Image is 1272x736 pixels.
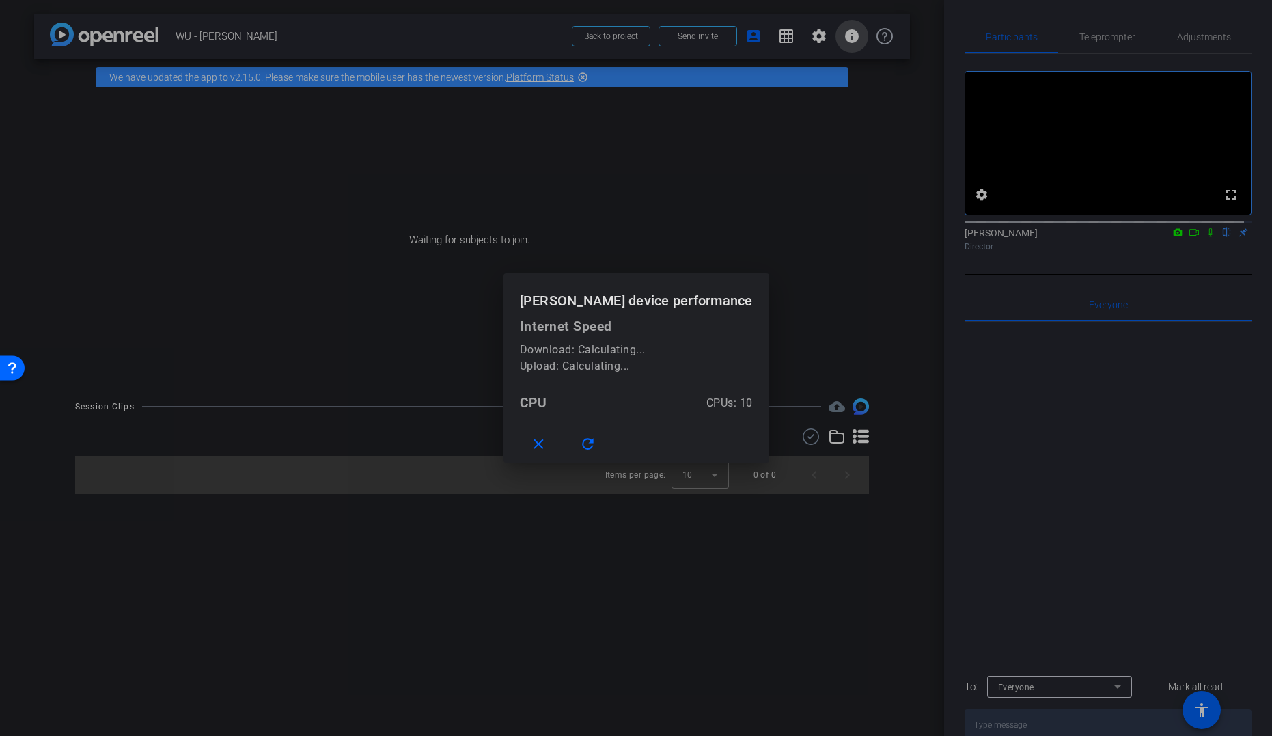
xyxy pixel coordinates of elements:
div: CPUs: 10 [706,395,753,411]
mat-icon: close [530,436,547,453]
h1: [PERSON_NAME] device performance [503,273,769,318]
div: Internet Speed [520,318,753,335]
div: Upload: Calculating... [520,358,736,374]
div: Download: Calculating... [520,342,736,358]
mat-icon: refresh [579,436,596,453]
div: CPU [520,395,547,411]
